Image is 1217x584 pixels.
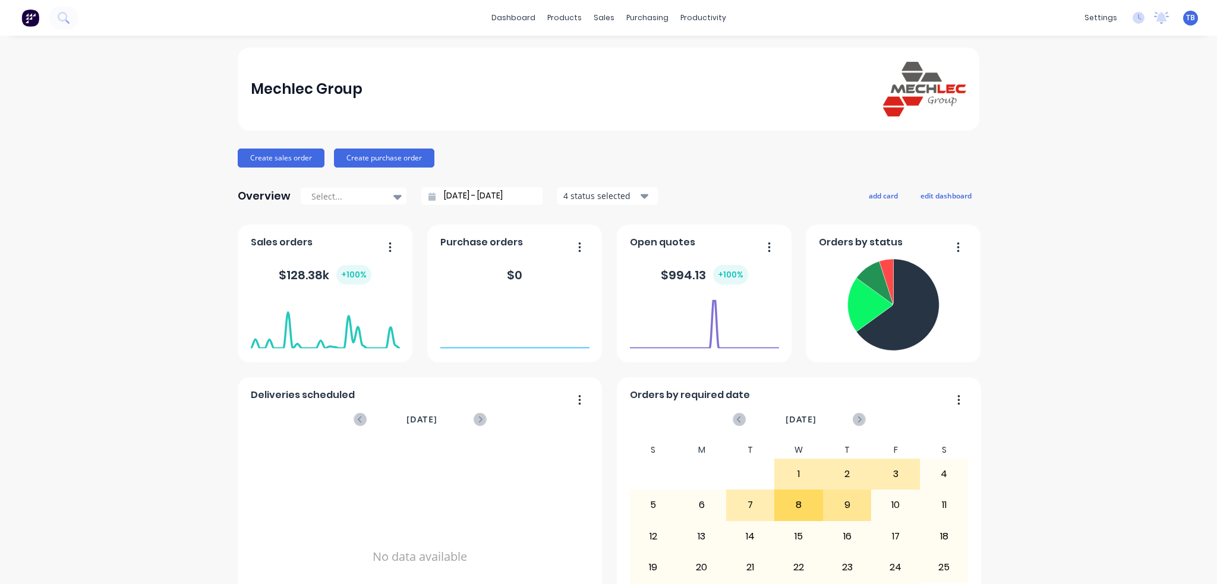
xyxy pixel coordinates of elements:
div: sales [588,9,620,27]
div: 24 [872,553,919,582]
span: Sales orders [251,235,313,250]
div: 12 [630,522,677,551]
div: S [629,441,678,459]
div: 3 [872,459,919,489]
span: [DATE] [786,413,816,426]
div: 16 [824,522,871,551]
div: + 100 % [713,265,748,285]
div: T [726,441,775,459]
div: 25 [920,553,968,582]
a: dashboard [485,9,541,27]
div: 21 [727,553,774,582]
div: 5 [630,490,677,520]
div: $ 994.13 [661,265,748,285]
div: settings [1079,9,1123,27]
div: 22 [775,553,822,582]
div: 17 [872,522,919,551]
div: $ 0 [507,266,522,284]
div: 8 [775,490,822,520]
div: products [541,9,588,27]
span: TB [1186,12,1195,23]
div: 4 status selected [563,190,638,202]
div: 11 [920,490,968,520]
div: 1 [775,459,822,489]
button: Create purchase order [334,149,434,168]
img: Factory [21,9,39,27]
div: Overview [238,184,291,208]
div: 6 [678,490,726,520]
span: Purchase orders [440,235,523,250]
img: Mechlec Group [883,62,966,116]
div: 2 [824,459,871,489]
div: M [677,441,726,459]
div: productivity [674,9,732,27]
div: purchasing [620,9,674,27]
div: 19 [630,553,677,582]
div: 20 [678,553,726,582]
div: T [823,441,872,459]
div: 10 [872,490,919,520]
div: 7 [727,490,774,520]
button: add card [861,188,906,203]
div: F [871,441,920,459]
span: [DATE] [406,413,437,426]
div: 13 [678,522,726,551]
button: Create sales order [238,149,324,168]
div: 9 [824,490,871,520]
div: W [774,441,823,459]
div: Mechlec Group [251,77,362,101]
div: 4 [920,459,968,489]
div: + 100 % [336,265,371,285]
div: S [920,441,969,459]
div: 15 [775,522,822,551]
span: Open quotes [630,235,695,250]
span: Deliveries scheduled [251,388,355,402]
div: 23 [824,553,871,582]
div: 14 [727,522,774,551]
div: 18 [920,522,968,551]
button: 4 status selected [557,187,658,205]
span: Orders by status [819,235,903,250]
div: $ 128.38k [279,265,371,285]
button: edit dashboard [913,188,979,203]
